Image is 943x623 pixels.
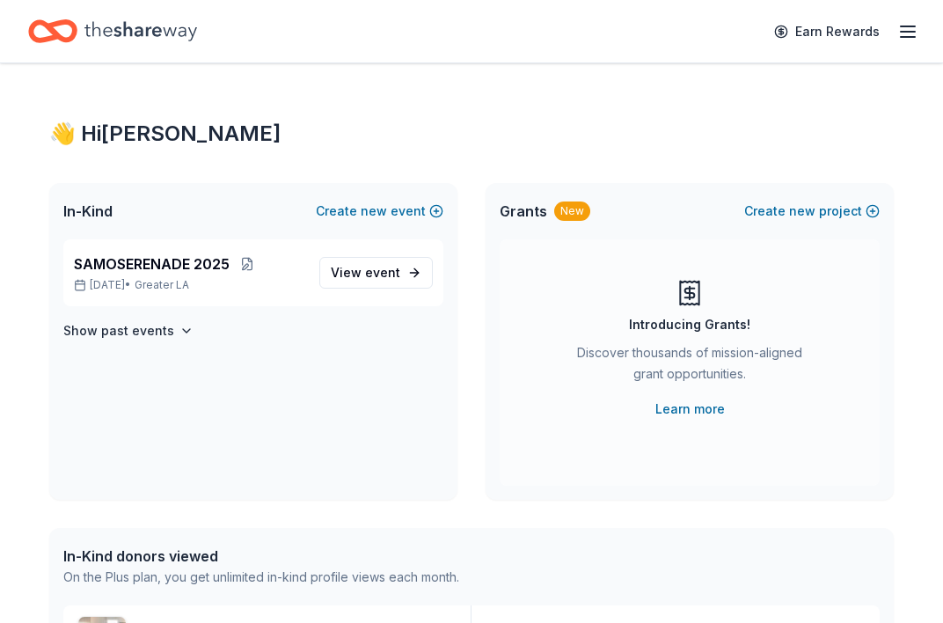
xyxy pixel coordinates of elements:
[49,120,894,148] div: 👋 Hi [PERSON_NAME]
[319,257,433,289] a: View event
[316,201,443,222] button: Createnewevent
[28,11,197,52] a: Home
[764,16,890,48] a: Earn Rewards
[655,399,725,420] a: Learn more
[135,278,189,292] span: Greater LA
[570,342,809,392] div: Discover thousands of mission-aligned grant opportunities.
[365,265,400,280] span: event
[331,262,400,283] span: View
[500,201,547,222] span: Grants
[63,567,459,588] div: On the Plus plan, you get unlimited in-kind profile views each month.
[63,546,459,567] div: In-Kind donors viewed
[74,253,230,275] span: SAMOSERENADE 2025
[361,201,387,222] span: new
[63,320,194,341] button: Show past events
[789,201,815,222] span: new
[63,320,174,341] h4: Show past events
[744,201,880,222] button: Createnewproject
[74,278,305,292] p: [DATE] •
[554,202,590,221] div: New
[629,314,750,335] div: Introducing Grants!
[63,201,113,222] span: In-Kind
